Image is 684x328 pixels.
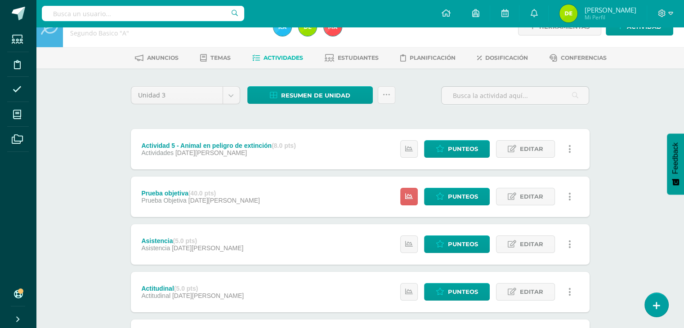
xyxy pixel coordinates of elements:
strong: (5.0 pts) [174,285,198,292]
a: Punteos [424,188,490,205]
span: Punteos [448,284,478,300]
span: Prueba Objetiva [141,197,186,204]
img: 29c298bc4911098bb12dddd104e14123.png [559,4,577,22]
input: Busca un usuario... [42,6,244,21]
div: Segundo Basico 'A' [70,29,263,37]
div: Actitudinal [141,285,244,292]
div: Asistencia [141,237,243,244]
a: Unidad 3 [131,87,240,104]
span: Actividades [264,54,303,61]
a: Planificación [400,51,456,65]
span: [DATE][PERSON_NAME] [172,244,243,252]
a: Anuncios [135,51,179,65]
span: Editar [520,236,543,253]
div: Prueba objetiva [141,190,260,197]
span: Unidad 3 [138,87,216,104]
a: Conferencias [550,51,607,65]
span: [PERSON_NAME] [584,5,636,14]
span: Mi Perfil [584,13,636,21]
span: [DATE][PERSON_NAME] [175,149,247,156]
span: Editar [520,188,543,205]
span: Editar [520,284,543,300]
span: Conferencias [561,54,607,61]
strong: (8.0 pts) [272,142,296,149]
a: Actividades [252,51,303,65]
span: Dosificación [485,54,528,61]
strong: (5.0 pts) [173,237,197,244]
a: Resumen de unidad [247,86,373,104]
span: [DATE][PERSON_NAME] [172,292,244,299]
strong: (40.0 pts) [188,190,216,197]
button: Feedback - Mostrar encuesta [667,133,684,195]
a: Punteos [424,140,490,158]
span: [DATE][PERSON_NAME] [188,197,260,204]
a: Temas [200,51,231,65]
a: Punteos [424,283,490,301]
span: Punteos [448,236,478,253]
span: Actividades [141,149,174,156]
input: Busca la actividad aquí... [442,87,589,104]
span: Punteos [448,188,478,205]
span: Actitudinal [141,292,170,299]
a: Dosificación [477,51,528,65]
a: Punteos [424,235,490,253]
span: Temas [210,54,231,61]
span: Feedback [671,142,680,174]
span: Editar [520,141,543,157]
span: Estudiantes [338,54,379,61]
span: Anuncios [147,54,179,61]
span: Resumen de unidad [281,87,350,104]
a: Estudiantes [325,51,379,65]
div: Actividad 5 - Animal en peligro de extinción [141,142,295,149]
span: Asistencia [141,244,170,252]
span: Punteos [448,141,478,157]
span: Planificación [410,54,456,61]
